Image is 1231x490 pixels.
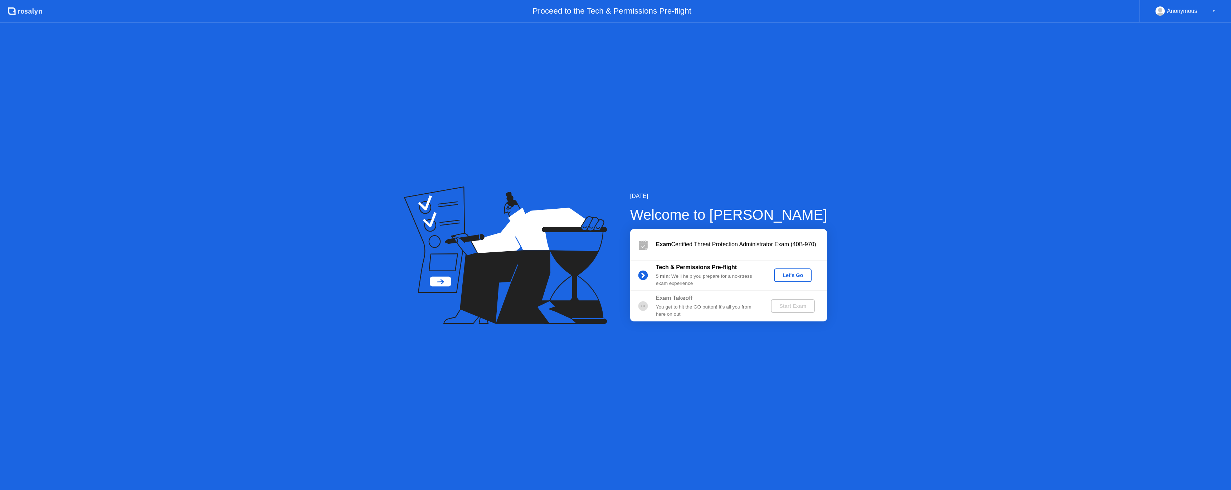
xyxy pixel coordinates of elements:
[656,264,737,270] b: Tech & Permissions Pre-flight
[1212,6,1216,16] div: ▼
[656,240,827,249] div: Certified Threat Protection Administrator Exam (40B-970)
[656,273,669,279] b: 5 min
[777,272,809,278] div: Let's Go
[630,192,827,200] div: [DATE]
[656,304,759,318] div: You get to hit the GO button! It’s all you from here on out
[656,241,671,247] b: Exam
[774,268,812,282] button: Let's Go
[656,273,759,287] div: : We’ll help you prepare for a no-stress exam experience
[774,303,812,309] div: Start Exam
[656,295,693,301] b: Exam Takeoff
[771,299,815,313] button: Start Exam
[1167,6,1197,16] div: Anonymous
[630,204,827,225] div: Welcome to [PERSON_NAME]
